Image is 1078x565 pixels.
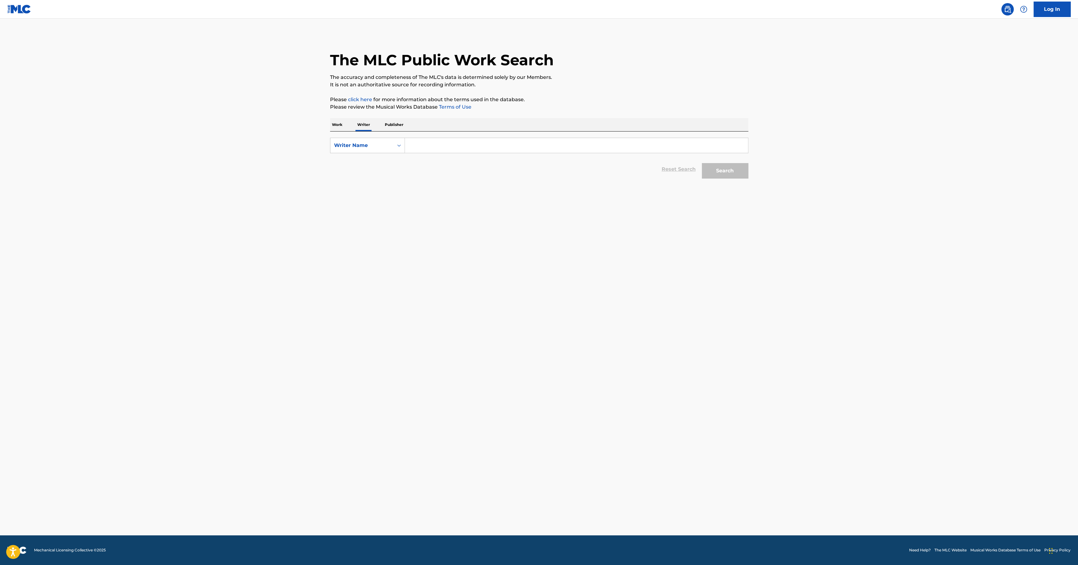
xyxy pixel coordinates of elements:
a: Public Search [1001,3,1014,15]
p: It is not an authoritative source for recording information. [330,81,748,88]
p: Publisher [383,118,405,131]
a: Log In [1033,2,1071,17]
p: Please for more information about the terms used in the database. [330,96,748,103]
div: Help [1017,3,1030,15]
a: Need Help? [909,547,931,553]
form: Search Form [330,138,748,182]
a: click here [348,97,372,102]
img: MLC Logo [7,5,31,14]
p: Work [330,118,344,131]
a: Terms of Use [438,104,471,110]
a: Privacy Policy [1044,547,1071,553]
div: Writer Name [334,142,390,149]
div: Arrastrar [1049,541,1053,560]
span: Mechanical Licensing Collective © 2025 [34,547,106,553]
img: help [1020,6,1027,13]
img: logo [7,546,27,554]
h1: The MLC Public Work Search [330,51,554,69]
a: The MLC Website [934,547,967,553]
p: Please review the Musical Works Database [330,103,748,111]
img: search [1004,6,1011,13]
p: The accuracy and completeness of The MLC's data is determined solely by our Members. [330,74,748,81]
a: Musical Works Database Terms of Use [970,547,1041,553]
p: Writer [355,118,372,131]
div: Widget de chat [1047,535,1078,565]
iframe: Chat Widget [1047,535,1078,565]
